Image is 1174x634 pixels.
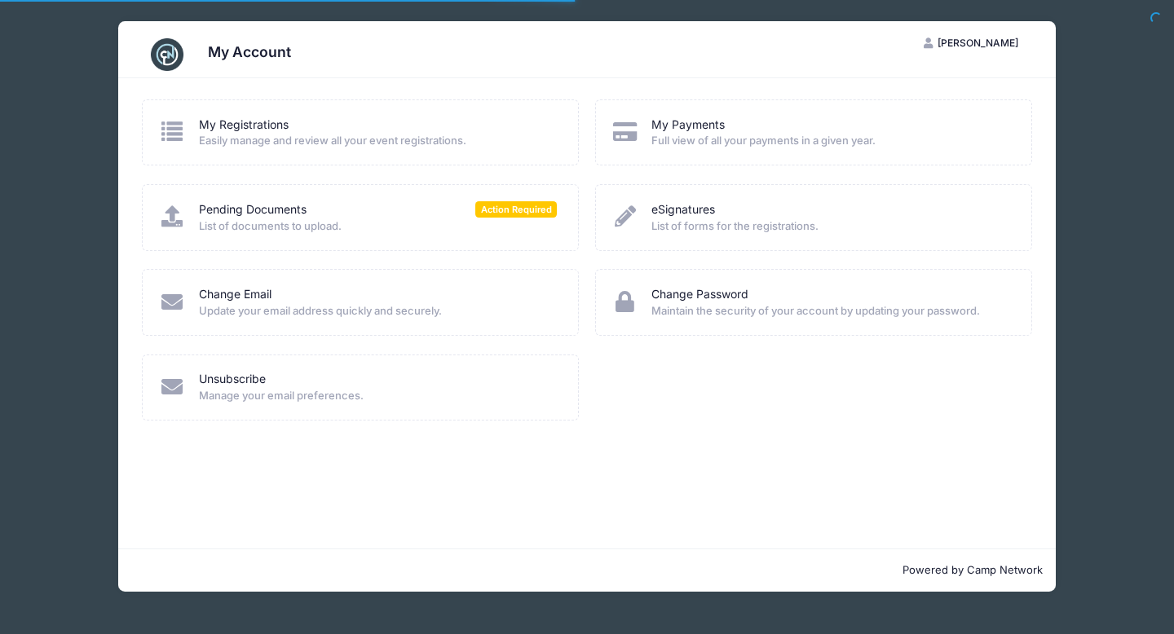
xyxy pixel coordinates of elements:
[199,371,266,388] a: Unsubscribe
[651,133,1010,149] span: Full view of all your payments in a given year.
[199,388,558,404] span: Manage your email preferences.
[151,38,183,71] img: CampNetwork
[199,133,558,149] span: Easily manage and review all your event registrations.
[199,218,558,235] span: List of documents to upload.
[651,201,715,218] a: eSignatures
[475,201,557,217] span: Action Required
[910,29,1032,57] button: [PERSON_NAME]
[131,562,1043,579] p: Powered by Camp Network
[208,43,291,60] h3: My Account
[651,303,1010,319] span: Maintain the security of your account by updating your password.
[199,117,289,134] a: My Registrations
[199,201,307,218] a: Pending Documents
[199,286,271,303] a: Change Email
[651,117,725,134] a: My Payments
[651,218,1010,235] span: List of forms for the registrations.
[651,286,748,303] a: Change Password
[938,37,1018,49] span: [PERSON_NAME]
[199,303,558,319] span: Update your email address quickly and securely.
